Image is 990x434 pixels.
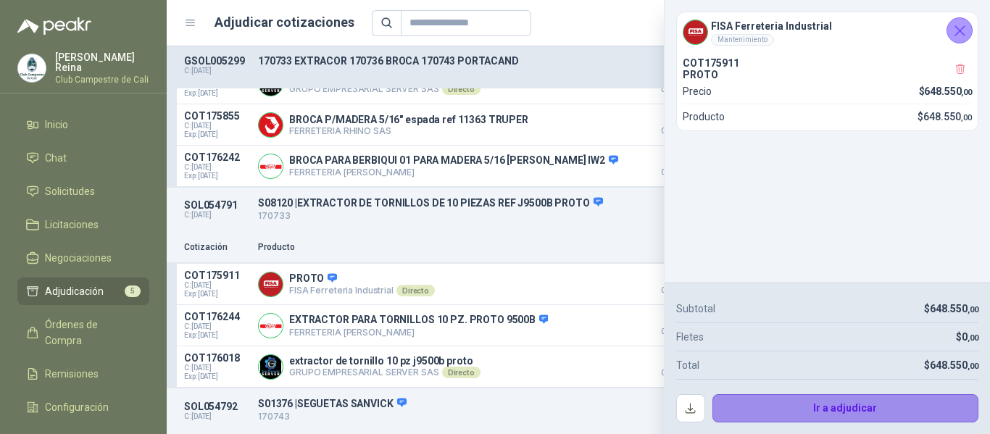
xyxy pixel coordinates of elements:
[17,311,149,354] a: Órdenes de Compra
[924,357,978,373] p: $
[184,281,249,290] span: C: [DATE]
[184,151,249,163] p: COT176242
[639,110,712,135] p: $ 38.913
[924,301,978,317] p: $
[289,125,528,136] p: FERRETERIA RHINO SAS
[184,352,249,364] p: COT176018
[184,331,249,340] span: Exp: [DATE]
[45,283,104,299] span: Adjudicación
[55,52,149,72] p: [PERSON_NAME] Reina
[184,270,249,281] p: COT175911
[639,311,712,335] p: $ 770.477
[17,17,91,35] img: Logo peakr
[17,144,149,172] a: Chat
[961,113,972,122] span: ,00
[639,352,712,377] p: $ 850.850
[930,359,978,371] span: 648.550
[184,163,249,172] span: C: [DATE]
[18,54,46,82] img: Company Logo
[45,366,99,382] span: Remisiones
[45,317,136,349] span: Órdenes de Compra
[289,114,528,125] p: BROCA P/MADERA 5/16" espada ref 11363 TRUPER
[184,199,249,211] p: SOL054791
[639,169,712,176] span: Crédito 30 días
[919,83,973,99] p: $
[184,122,249,130] span: C: [DATE]
[45,183,95,199] span: Solicitudes
[17,277,149,305] a: Adjudicación5
[184,172,249,180] span: Exp: [DATE]
[125,285,141,297] span: 5
[184,55,249,67] p: GSOL005299
[676,357,699,373] p: Total
[289,167,618,178] p: FERRETERIA [PERSON_NAME]
[184,290,249,299] span: Exp: [DATE]
[259,314,283,338] img: Company Logo
[676,301,715,317] p: Subtotal
[45,150,67,166] span: Chat
[639,151,712,176] p: $ 88.203
[289,355,481,367] p: extractor de tornillo 10 pz j9500b proto
[259,272,283,296] img: Company Logo
[258,397,764,410] p: S01376 | SEGUETAS SANVICK
[258,410,764,424] p: 170743
[289,272,435,285] p: PROTO
[17,393,149,421] a: Configuración
[289,285,435,296] p: FISA Ferreteria Industrial
[259,355,283,379] img: Company Logo
[184,241,249,254] p: Cotización
[442,367,481,378] div: Directo
[930,303,978,314] span: 648.550
[259,113,283,137] img: Company Logo
[184,412,249,421] p: C: [DATE]
[258,55,764,67] p: 170733 EXTRACOR 170736 BROCA 170743 PORTACAND
[442,83,481,95] div: Directo
[17,178,149,205] a: Solicitudes
[184,322,249,331] span: C: [DATE]
[45,217,99,233] span: Licitaciones
[55,75,149,84] p: Club Campestre de Cali
[639,370,712,377] span: Crédito 30 días
[712,394,979,423] button: Ir a adjudicar
[683,83,712,99] p: Precio
[45,399,109,415] span: Configuración
[289,83,481,95] p: GRUPO EMPRESARIAL SERVER SAS
[956,329,978,345] p: $
[184,110,249,122] p: COT175855
[184,364,249,372] span: C: [DATE]
[289,154,618,167] p: BROCA PARA BERBIQUI 01 PARA MADERA 5/16 [PERSON_NAME] IW2
[184,89,249,98] span: Exp: [DATE]
[923,111,972,122] span: 648.550
[17,111,149,138] a: Inicio
[17,244,149,272] a: Negociaciones
[289,314,548,327] p: EXTRACTOR PARA TORNILLOS 10 PZ. PROTO 9500B
[184,211,249,220] p: C: [DATE]
[961,88,972,97] span: ,00
[259,154,283,178] img: Company Logo
[639,287,712,294] span: Crédito 30 días
[683,57,972,69] p: COT175911
[184,311,249,322] p: COT176244
[184,67,249,75] p: C: [DATE]
[968,362,978,371] span: ,00
[184,401,249,412] p: SOL054792
[683,109,725,125] p: Producto
[639,270,712,294] p: $ 648.550
[639,241,712,254] p: Precio
[258,196,764,209] p: S08120 | EXTRACTOR DE TORNILLOS DE 10 PIEZAS REF J9500B PROTO
[639,86,712,93] span: Crédito 30 días
[258,241,631,254] p: Producto
[215,12,354,33] h1: Adjudicar cotizaciones
[968,305,978,314] span: ,00
[968,333,978,343] span: ,00
[396,285,435,296] div: Directo
[962,331,978,343] span: 0
[184,130,249,139] span: Exp: [DATE]
[924,85,972,97] span: 648.550
[639,328,712,335] span: Crédito 30 días
[289,367,481,378] p: GRUPO EMPRESARIAL SERVER SAS
[258,209,764,223] p: 170733
[683,69,972,80] p: PROTO
[45,250,112,266] span: Negociaciones
[17,360,149,388] a: Remisiones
